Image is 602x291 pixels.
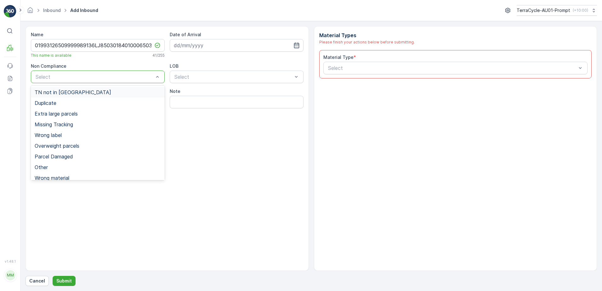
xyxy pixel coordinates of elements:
[174,73,292,81] p: Select
[53,276,76,286] button: Submit
[170,63,179,69] label: LOB
[69,7,99,14] span: Add Inbound
[319,31,592,39] p: Material Types
[35,132,62,138] span: Wrong label
[36,124,51,129] span: 1.24 kg
[35,111,78,117] span: Extra large parcels
[43,8,61,13] a: Inbound
[5,103,21,109] span: Name :
[517,5,597,16] button: TerraCycle-AU01-Prompt(+10:00)
[31,53,71,58] span: This name is available
[35,122,73,127] span: Missing Tracking
[170,32,201,37] label: Date of Arrival
[31,63,66,69] label: Non Compliance
[36,73,154,81] p: Select
[26,276,49,286] button: Cancel
[5,134,39,140] span: Material Type :
[323,54,354,60] label: Material Type
[5,145,35,150] span: Net Amount :
[5,155,35,161] span: Last Weight :
[328,64,577,72] p: Select
[27,9,34,14] a: Homepage
[35,89,111,95] span: TN not in [GEOGRAPHIC_DATA]
[152,53,165,58] p: 41 / 255
[35,155,45,161] span: 0 kg
[35,100,56,106] span: Duplicate
[234,5,367,13] p: 01993126509999989136LJ8503255801000650304
[4,260,16,263] span: v 1.48.1
[29,278,45,284] p: Cancel
[170,88,180,94] label: Note
[35,143,79,149] span: Overweight parcels
[5,270,15,280] div: MM
[4,5,16,18] img: logo
[573,8,588,13] p: ( +10:00 )
[517,7,570,14] p: TerraCycle-AU01-Prompt
[5,114,33,119] span: Arrive Date :
[35,145,50,150] span: 1.24 kg
[21,103,131,109] span: 01993126509999989136LJ8503255801000650304
[35,175,69,181] span: Wrong material
[5,124,36,129] span: First Weight :
[39,134,94,140] span: AU-PI0020 I Water filters
[31,32,43,37] label: Name
[33,114,48,119] span: [DATE]
[319,39,592,45] div: Please finish your actions below before submitting.
[35,164,48,170] span: Other
[170,39,304,52] input: dd/mm/yyyy
[4,265,16,286] button: MM
[35,154,73,159] span: Parcel Damaged
[56,278,72,284] p: Submit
